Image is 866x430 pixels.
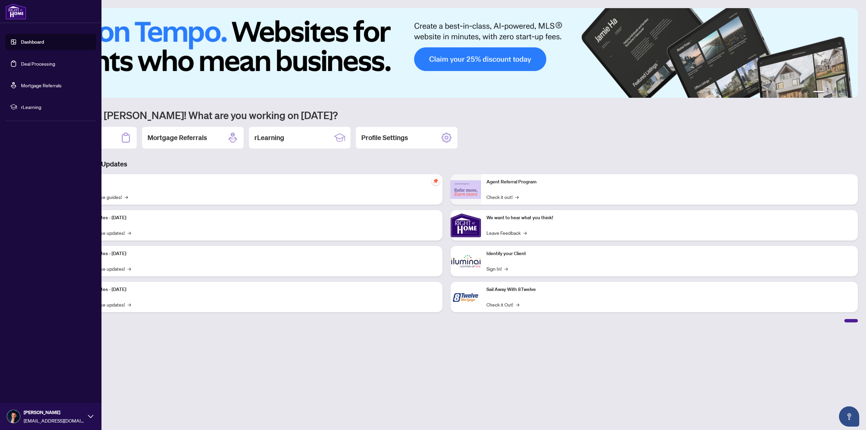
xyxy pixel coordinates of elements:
button: 5 [843,91,846,94]
h1: Welcome back [PERSON_NAME]! What are you working on [DATE]? [35,109,858,121]
a: Check it Out!→ [486,301,519,308]
p: Platform Updates - [DATE] [71,286,437,293]
span: pushpin [432,177,440,185]
p: Agent Referral Program [486,178,852,186]
button: 1 [813,91,824,94]
p: Self-Help [71,178,437,186]
span: → [523,229,527,236]
img: logo [5,3,26,20]
h2: rLearning [254,133,284,142]
img: Profile Icon [7,410,20,423]
span: → [516,301,519,308]
p: Platform Updates - [DATE] [71,250,437,257]
button: 6 [848,91,851,94]
span: → [128,301,131,308]
img: Identify your Client [451,246,481,276]
span: rLearning [21,103,91,111]
img: Slide 0 [35,8,858,98]
span: → [128,229,131,236]
button: 2 [827,91,829,94]
img: We want to hear what you think! [451,210,481,241]
img: Agent Referral Program [451,180,481,199]
a: Sign In!→ [486,265,508,272]
button: 3 [832,91,835,94]
span: [PERSON_NAME] [24,409,85,416]
img: Sail Away With 8Twelve [451,282,481,312]
a: Leave Feedback→ [486,229,527,236]
span: → [515,193,519,201]
a: Mortgage Referrals [21,82,62,88]
a: Dashboard [21,39,44,45]
p: Sail Away With 8Twelve [486,286,852,293]
h3: Brokerage & Industry Updates [35,159,858,169]
a: Deal Processing [21,61,55,67]
span: → [504,265,508,272]
h2: Profile Settings [361,133,408,142]
span: → [128,265,131,272]
h2: Mortgage Referrals [147,133,207,142]
p: Platform Updates - [DATE] [71,214,437,222]
button: Open asap [839,406,859,427]
span: → [124,193,128,201]
span: [EMAIL_ADDRESS][DOMAIN_NAME] [24,417,85,424]
p: Identify your Client [486,250,852,257]
button: 4 [838,91,840,94]
p: We want to hear what you think! [486,214,852,222]
a: Check it out!→ [486,193,519,201]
